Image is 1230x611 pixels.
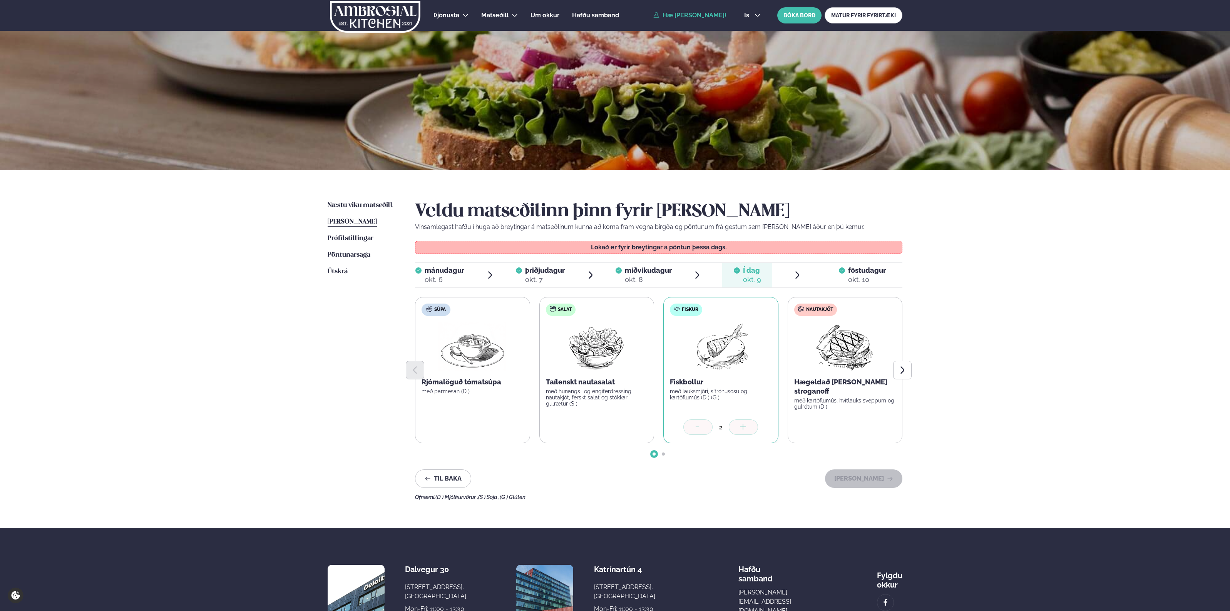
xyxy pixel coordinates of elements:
div: Katrínartún 4 [594,565,655,574]
p: Rjómalöguð tómatsúpa [422,377,524,387]
h2: Veldu matseðilinn þinn fyrir [PERSON_NAME] [415,201,902,222]
span: Go to slide 2 [662,452,665,456]
p: Taílenskt nautasalat [546,377,648,387]
button: is [738,12,767,18]
span: (S ) Soja , [478,494,500,500]
a: Útskrá [328,267,348,276]
p: Lokað er fyrir breytingar á pöntun þessa dags. [423,244,895,250]
a: Prófílstillingar [328,234,373,243]
div: okt. 7 [525,275,565,284]
div: okt. 10 [848,275,886,284]
span: Matseðill [481,12,509,19]
a: Hæ [PERSON_NAME]! [653,12,726,19]
span: is [744,12,751,18]
button: Til baka [415,469,471,488]
div: Fylgdu okkur [877,565,902,589]
span: Nautakjöt [806,307,833,313]
span: [PERSON_NAME] [328,219,377,225]
div: okt. 8 [625,275,672,284]
img: image alt [881,598,890,607]
span: Í dag [743,266,761,275]
a: Pöntunarsaga [328,250,370,260]
a: Þjónusta [433,11,459,20]
p: með kartöflumús, hvítlauks sveppum og gulrótum (D ) [794,397,896,410]
img: Fish.png [687,322,755,371]
a: Hafðu samband [572,11,619,20]
span: (G ) Glúten [500,494,525,500]
img: Soup.png [438,322,506,371]
span: (D ) Mjólkurvörur , [435,494,478,500]
a: Cookie settings [8,588,23,603]
span: Hafðu samband [738,559,773,583]
p: með hunangs- og engiferdressing, nautakjöt, ferskt salat og stökkar gulrætur (S ) [546,388,648,407]
p: með lauksmjöri, sítrónusósu og kartöflumús (D ) (G ) [670,388,772,401]
img: salad.svg [550,306,556,312]
img: Salad.png [562,322,631,371]
span: Pöntunarsaga [328,252,370,258]
div: okt. 9 [743,275,761,284]
p: Fiskbollur [670,377,772,387]
a: Næstu viku matseðill [328,201,393,210]
span: föstudagur [848,266,886,274]
span: miðvikudagur [625,266,672,274]
img: Beef-Meat.png [811,322,879,371]
span: Súpa [434,307,446,313]
div: 2 [713,423,729,432]
img: fish.svg [674,306,680,312]
span: mánudagur [425,266,464,274]
p: Vinsamlegast hafðu í huga að breytingar á matseðlinum kunna að koma fram vegna birgða og pöntunum... [415,222,902,232]
p: Hægeldað [PERSON_NAME] stroganoff [794,377,896,396]
div: okt. 6 [425,275,464,284]
a: Um okkur [530,11,559,20]
div: [STREET_ADDRESS], [GEOGRAPHIC_DATA] [405,583,466,601]
button: [PERSON_NAME] [825,469,902,488]
span: Go to slide 1 [653,452,656,456]
button: Next slide [893,361,912,379]
img: beef.svg [798,306,804,312]
p: með parmesan (D ) [422,388,524,394]
div: Dalvegur 30 [405,565,466,574]
span: þriðjudagur [525,266,565,274]
img: soup.svg [426,306,432,312]
span: Hafðu samband [572,12,619,19]
a: MATUR FYRIR FYRIRTÆKI [825,7,902,23]
span: Þjónusta [433,12,459,19]
a: image alt [877,594,894,611]
div: [STREET_ADDRESS], [GEOGRAPHIC_DATA] [594,583,655,601]
span: Útskrá [328,268,348,275]
button: Previous slide [406,361,424,379]
span: Fiskur [682,307,698,313]
a: Matseðill [481,11,509,20]
span: Næstu viku matseðill [328,202,393,209]
span: Prófílstillingar [328,235,373,242]
div: Ofnæmi: [415,494,902,500]
span: Salat [558,307,572,313]
button: BÓKA BORÐ [777,7,822,23]
span: Um okkur [530,12,559,19]
img: logo [329,1,421,33]
a: [PERSON_NAME] [328,217,377,227]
